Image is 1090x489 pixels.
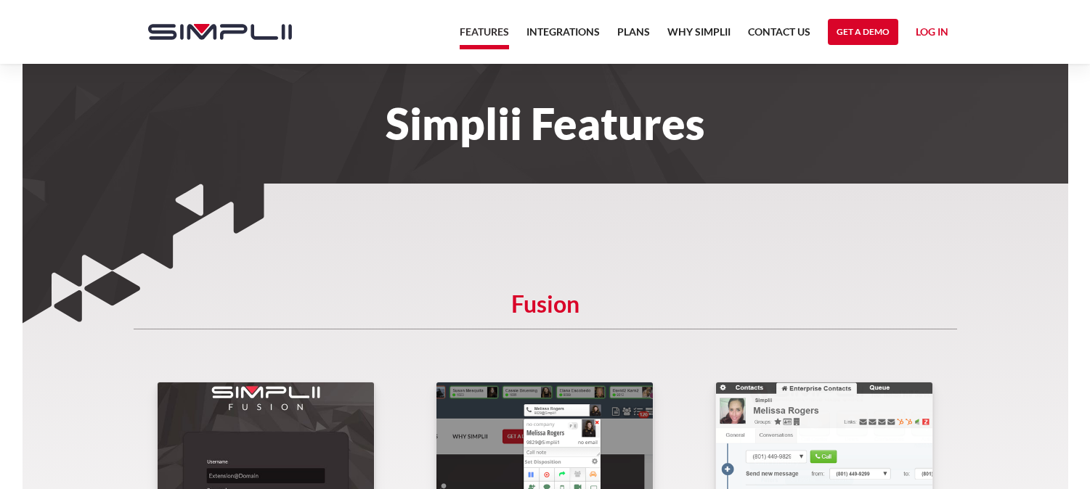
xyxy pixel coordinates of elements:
[134,107,957,139] h1: Simplii Features
[526,23,600,49] a: Integrations
[828,19,898,45] a: Get a Demo
[667,23,731,49] a: Why Simplii
[134,297,957,329] h5: Fusion
[617,23,650,49] a: Plans
[148,24,292,40] img: Simplii
[916,23,948,45] a: Log in
[460,23,509,49] a: Features
[748,23,810,49] a: Contact US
